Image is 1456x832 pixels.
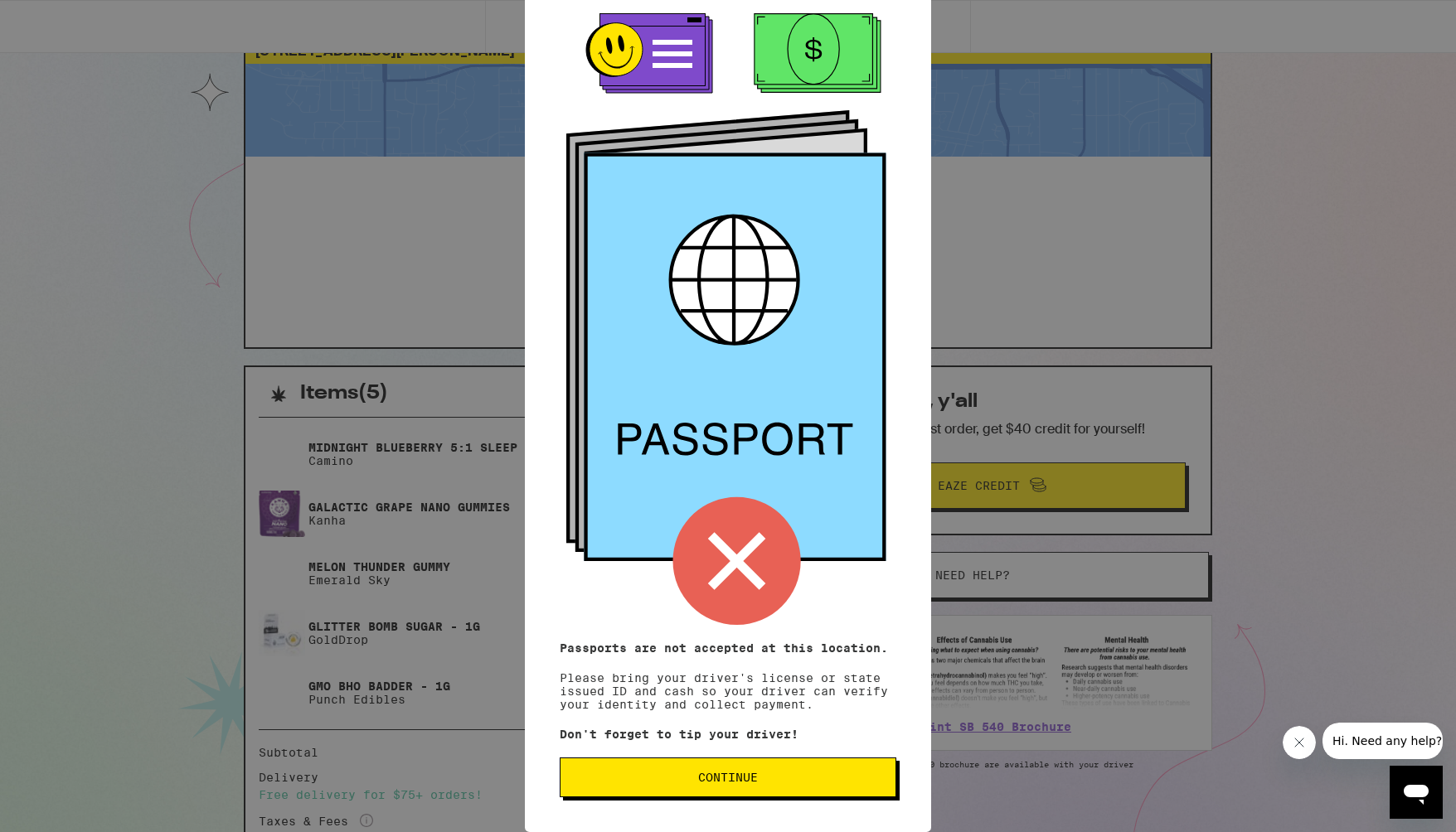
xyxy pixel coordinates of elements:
p: Please bring your driver's license or state issued ID and cash so your driver can verify your ide... [560,641,896,711]
span: Continue [698,772,758,783]
iframe: Close message [1283,726,1316,759]
iframe: Button to launch messaging window [1390,766,1443,819]
iframe: Message from company [1323,723,1443,759]
p: Don't forget to tip your driver! [560,728,896,741]
button: Continue [560,757,896,797]
p: Passports are not accepted at this location. [560,641,896,655]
